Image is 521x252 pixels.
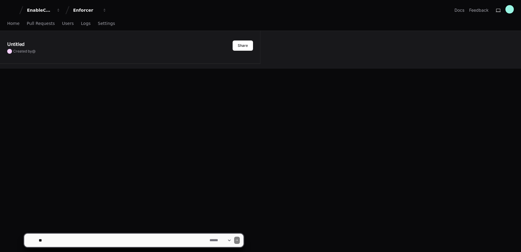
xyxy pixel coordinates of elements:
a: Settings [98,17,115,31]
button: Enforcer [71,5,109,16]
span: Pull Requests [27,22,55,25]
span: @ [32,49,36,53]
a: Users [62,17,74,31]
div: EnableComp [27,7,53,13]
span: Home [7,22,19,25]
button: Share [233,40,253,51]
a: Pull Requests [27,17,55,31]
span: Logs [81,22,91,25]
button: Feedback [469,7,489,13]
div: Enforcer [73,7,99,13]
a: Home [7,17,19,31]
span: Created by [13,49,36,54]
a: Docs [454,7,464,13]
button: EnableComp [25,5,63,16]
span: Settings [98,22,115,25]
span: Users [62,22,74,25]
a: Logs [81,17,91,31]
h1: Untitled [7,40,25,48]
